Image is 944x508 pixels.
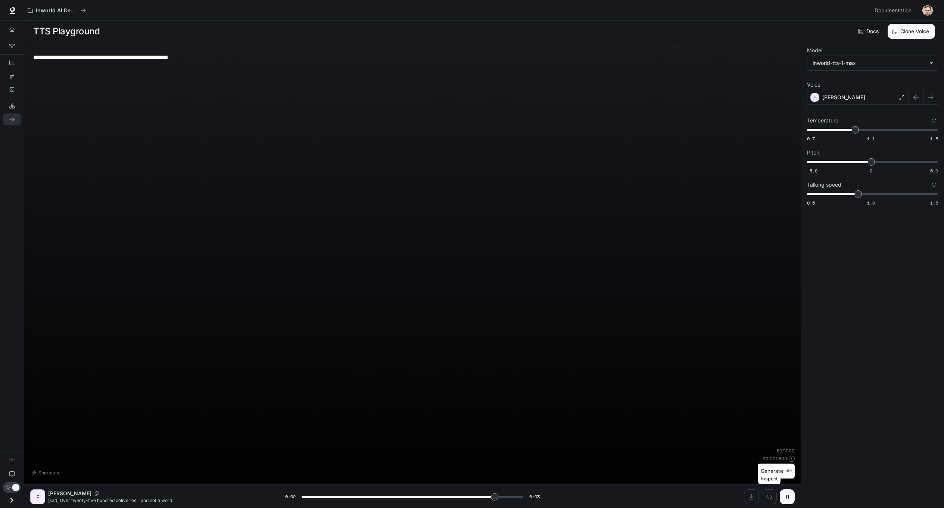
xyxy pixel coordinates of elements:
a: Traces [3,70,21,82]
span: 0.7 [807,135,815,142]
div: inworld-tts-1-max [807,56,938,70]
button: All workspaces [24,3,89,18]
p: ⌘⏎ [786,469,792,473]
a: Docs [857,24,882,39]
div: Inspect [758,474,781,484]
button: Copy Voice ID [91,491,102,496]
button: Clone Voice [888,24,935,39]
img: User avatar [922,5,933,16]
a: Logs [3,84,21,96]
button: Shortcuts [30,467,62,479]
p: Inworld AI Demos [36,7,78,14]
span: Dark mode toggle [12,483,19,491]
span: 1.1 [867,135,875,142]
a: Documentation [3,455,21,467]
h1: TTS Playground [33,24,100,39]
span: 0:03 [529,493,540,501]
span: 1.5 [930,135,938,142]
span: 0.5 [807,200,815,206]
a: Overview [3,24,21,35]
p: Model [807,48,822,53]
span: -5.0 [807,168,817,174]
span: 1.5 [930,200,938,206]
button: Inspect [762,489,777,504]
a: Graph Registry [3,40,21,52]
a: TTS Playground [3,113,21,125]
p: 60 / 1000 [777,448,795,454]
div: inworld-tts-1-max [813,59,926,67]
button: Generate⌘⏎ [758,464,795,479]
p: [PERSON_NAME] [822,94,865,101]
p: $ 0.000600 [763,455,787,462]
p: Pitch [807,150,819,155]
div: C [32,491,44,503]
span: 1.0 [867,200,875,206]
button: Reset to default [930,181,938,189]
button: User avatar [920,3,935,18]
p: Voice [807,82,820,87]
span: Documentation [875,6,912,15]
p: Talking speed [807,182,841,187]
button: Download audio [744,489,759,504]
a: LLM Playground [3,100,21,112]
button: Reset to default [930,116,938,125]
button: Open drawer [3,493,20,508]
span: 5.0 [930,168,938,174]
p: [PERSON_NAME] [48,490,91,497]
span: 0:02 [285,493,296,501]
a: Documentation [872,3,917,18]
p: Temperature [807,118,838,123]
a: Dashboards [3,57,21,69]
span: 0 [870,168,872,174]
p: [sad] Over twenty-five hundred deliveries... and not a word [48,497,267,504]
a: Feedback [3,468,21,480]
